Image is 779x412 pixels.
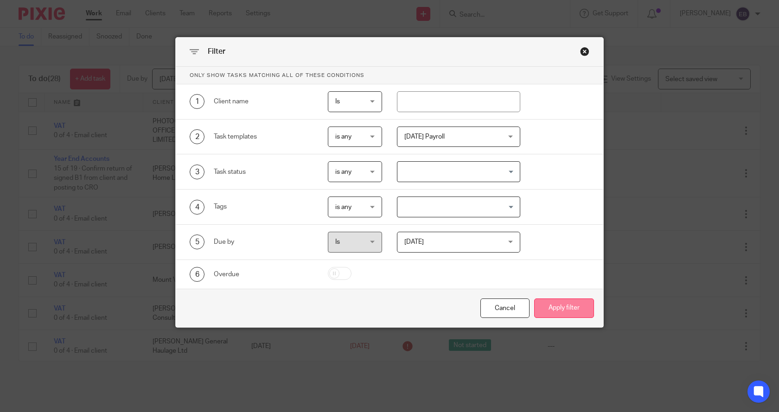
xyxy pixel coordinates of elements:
div: Task templates [214,132,313,141]
div: 3 [190,165,204,179]
div: Tags [214,202,313,211]
button: Apply filter [534,298,594,318]
div: Task status [214,167,313,177]
input: Search for option [398,164,515,180]
div: 1 [190,94,204,109]
div: 2 [190,129,204,144]
input: Search for option [398,199,515,215]
div: Search for option [397,196,521,217]
span: [DATE] [404,239,424,245]
p: Only show tasks matching all of these conditions [176,67,603,84]
div: Due by [214,237,313,247]
div: Client name [214,97,313,106]
span: Is [335,98,340,105]
span: Is [335,239,340,245]
div: Close this dialog window [580,47,589,56]
div: Close this dialog window [480,298,530,318]
span: is any [335,204,351,210]
div: 4 [190,200,204,215]
span: Filter [208,48,225,55]
div: Search for option [397,161,521,182]
div: 5 [190,235,204,249]
span: is any [335,133,351,140]
div: Overdue [214,270,313,279]
span: [DATE] Payroll [404,133,445,140]
div: 6 [190,267,204,282]
span: is any [335,169,351,175]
